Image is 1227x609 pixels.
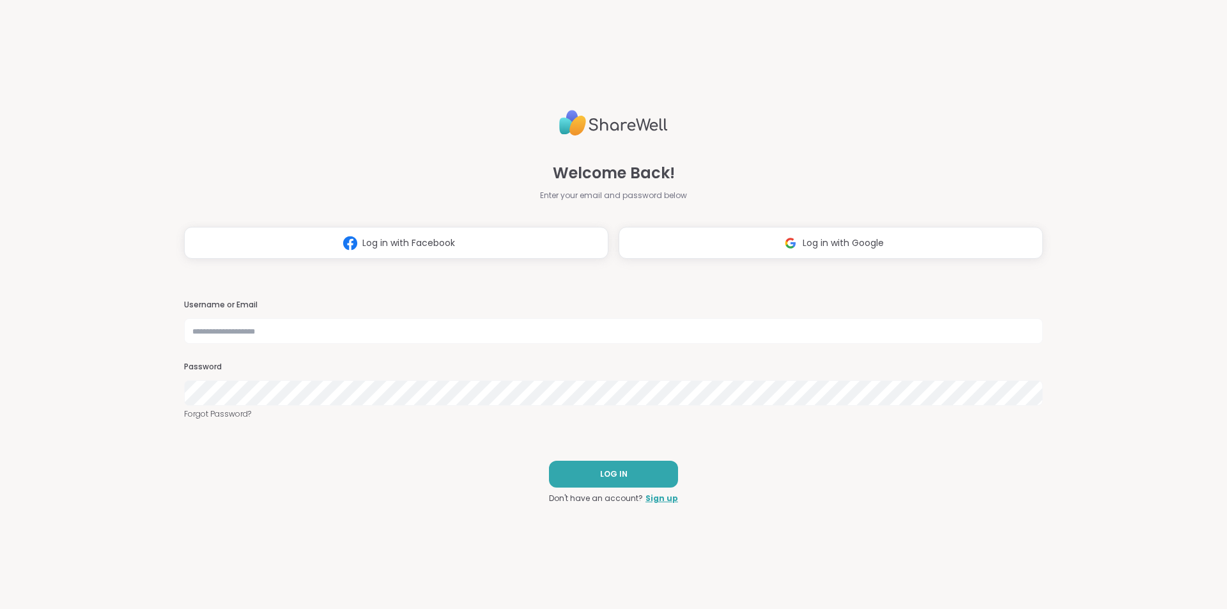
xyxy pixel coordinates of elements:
span: Don't have an account? [549,493,643,504]
span: Log in with Facebook [362,236,455,250]
a: Forgot Password? [184,408,1043,420]
img: ShareWell Logo [559,105,668,141]
span: Welcome Back! [553,162,675,185]
img: ShareWell Logomark [338,231,362,255]
h3: Password [184,362,1043,373]
button: Log in with Facebook [184,227,608,259]
span: Log in with Google [803,236,884,250]
img: ShareWell Logomark [778,231,803,255]
a: Sign up [645,493,678,504]
span: Enter your email and password below [540,190,687,201]
button: LOG IN [549,461,678,488]
span: LOG IN [600,468,628,480]
button: Log in with Google [619,227,1043,259]
h3: Username or Email [184,300,1043,311]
